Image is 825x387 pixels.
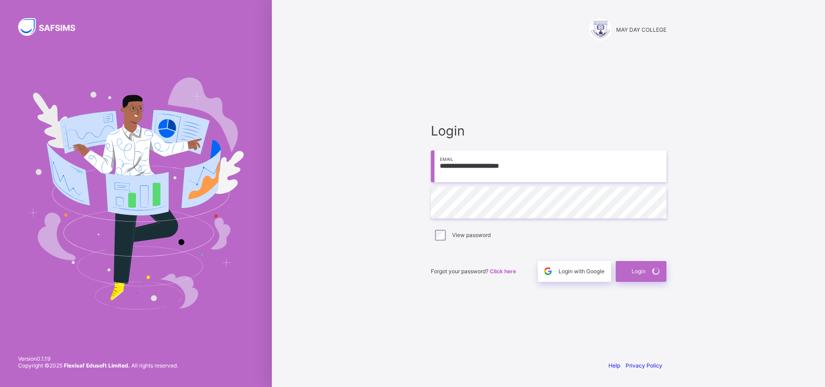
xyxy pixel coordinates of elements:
img: Hero Image [28,77,244,310]
span: Login [431,123,666,139]
span: Login with Google [559,268,604,275]
span: Forgot your password? [431,268,516,275]
span: Version 0.1.19 [18,355,178,362]
label: View password [452,232,491,238]
img: SAFSIMS Logo [18,18,86,36]
span: Login [632,268,646,275]
strong: Flexisaf Edusoft Limited. [64,362,130,369]
span: MAY DAY COLLEGE [616,26,666,33]
a: Click here [490,268,516,275]
span: Copyright © 2025 All rights reserved. [18,362,178,369]
img: google.396cfc9801f0270233282035f929180a.svg [543,266,553,276]
a: Privacy Policy [626,362,662,369]
a: Help [608,362,620,369]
